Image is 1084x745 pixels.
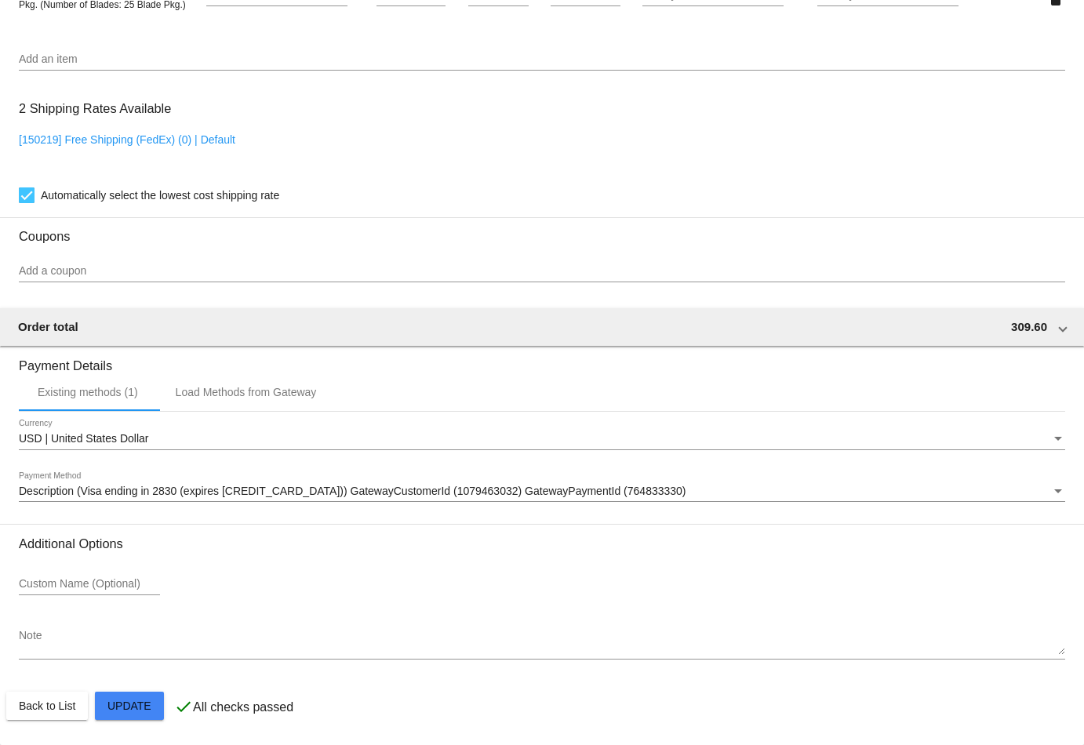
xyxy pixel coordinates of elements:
h3: Additional Options [19,536,1065,551]
h3: 2 Shipping Rates Available [19,92,171,125]
span: USD | United States Dollar [19,432,148,445]
p: All checks passed [193,700,293,714]
input: Add a coupon [19,265,1065,278]
span: Automatically select the lowest cost shipping rate [41,186,279,205]
h3: Payment Details [19,347,1065,373]
h3: Coupons [19,217,1065,244]
mat-select: Payment Method [19,485,1065,498]
span: Update [107,700,151,712]
button: Update [95,692,164,720]
span: 309.60 [1011,320,1047,333]
a: [150219] Free Shipping (FedEx) (0) | Default [19,133,235,146]
button: Back to List [6,692,88,720]
span: Order total [18,320,78,333]
div: Existing methods (1) [38,386,138,398]
input: Custom Name (Optional) [19,578,160,591]
mat-icon: check [174,697,193,716]
span: Back to List [19,700,75,712]
mat-select: Currency [19,433,1065,445]
div: Load Methods from Gateway [176,386,317,398]
span: Description (Visa ending in 2830 (expires [CREDIT_CARD_DATA])) GatewayCustomerId (1079463032) Gat... [19,485,686,497]
input: Add an item [19,53,1065,66]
